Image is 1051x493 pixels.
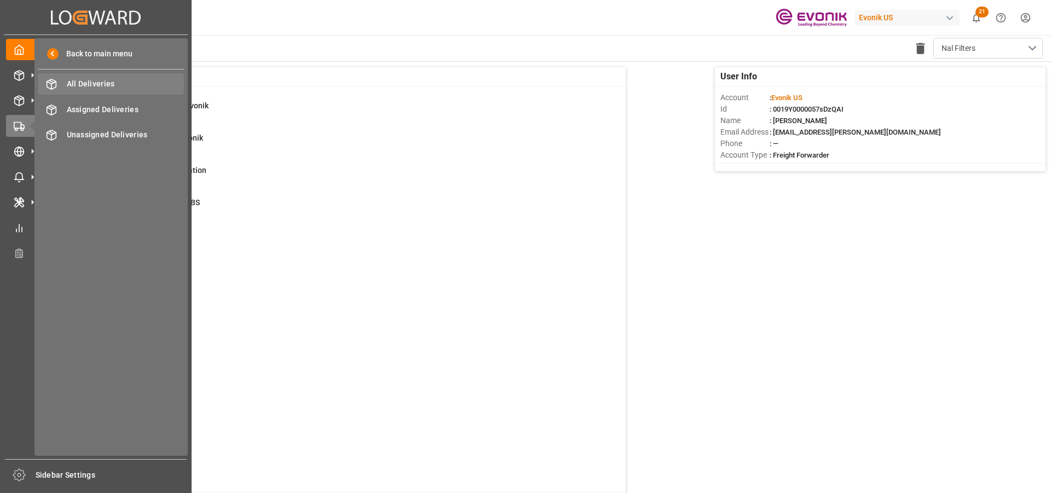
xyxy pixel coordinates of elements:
span: Assigned Deliveries [67,104,184,115]
button: Evonik US [854,7,964,28]
button: Help Center [989,5,1013,30]
a: 43ABS: Missing Booking ConfirmationShipment [56,165,612,188]
span: Id [720,103,770,115]
a: My Reports [6,217,186,238]
img: Evonik-brand-mark-Deep-Purple-RGB.jpeg_1700498283.jpeg [776,8,847,27]
span: : [770,94,802,102]
span: Name [720,115,770,126]
a: 3Error on Initial Sales Order to EvonikShipment [56,100,612,123]
span: Unassigned Deliveries [67,129,184,141]
span: Account Type [720,149,770,161]
a: 1Pending Bkg Request sent to ABSShipment [56,197,612,220]
span: : — [770,140,778,148]
a: Transport Planner [6,242,186,264]
a: My Cockpit [6,39,186,60]
span: : 0019Y0000057sDzQAI [770,105,844,113]
a: All Deliveries [38,73,184,95]
button: show 21 new notifications [964,5,989,30]
span: All Deliveries [67,78,184,90]
span: : Freight Forwarder [770,151,829,159]
span: 21 [975,7,989,18]
a: 2TU : Pre-Leg Shipment # ErrorTransport Unit [56,262,612,285]
span: Sidebar Settings [36,469,187,481]
a: 4Main-Leg Shipment # ErrorShipment [56,229,612,252]
button: open menu [933,38,1043,59]
span: Evonik US [771,94,802,102]
span: : [EMAIL_ADDRESS][PERSON_NAME][DOMAIN_NAME] [770,128,941,136]
span: Phone [720,138,770,149]
div: Evonik US [854,10,960,26]
a: Assigned Deliveries [38,98,184,120]
span: : [PERSON_NAME] [770,117,827,125]
a: 0Error Sales Order Update to EvonikShipment [56,132,612,155]
span: Account [720,92,770,103]
a: Unassigned Deliveries [38,124,184,146]
span: User Info [720,70,757,83]
span: Nal Filters [942,43,975,54]
span: Back to main menu [59,48,132,60]
span: Email Address [720,126,770,138]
